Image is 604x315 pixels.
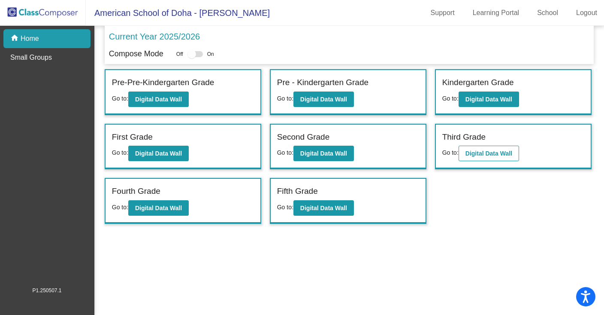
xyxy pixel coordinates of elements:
b: Digital Data Wall [135,205,182,211]
label: Fifth Grade [277,185,318,198]
button: Digital Data Wall [293,146,354,161]
label: Second Grade [277,131,330,144]
p: Compose Mode [109,48,163,60]
button: Digital Data Wall [128,200,189,216]
span: Go to: [442,95,459,102]
label: First Grade [112,131,153,144]
mat-icon: home [10,34,21,44]
span: Go to: [442,149,459,156]
a: Support [424,6,462,20]
b: Digital Data Wall [135,96,182,103]
b: Digital Data Wall [135,150,182,157]
p: Small Groups [10,52,52,63]
button: Digital Data Wall [128,146,189,161]
b: Digital Data Wall [465,96,512,103]
label: Kindergarten Grade [442,76,514,89]
span: American School of Doha - [PERSON_NAME] [86,6,270,20]
span: Go to: [112,95,128,102]
span: Go to: [112,204,128,211]
label: Pre-Pre-Kindergarten Grade [112,76,214,89]
a: Learning Portal [466,6,526,20]
p: Home [21,34,39,44]
label: Fourth Grade [112,185,160,198]
button: Digital Data Wall [459,92,519,107]
button: Digital Data Wall [128,92,189,107]
button: Digital Data Wall [293,200,354,216]
span: Go to: [112,149,128,156]
a: Logout [569,6,604,20]
a: School [530,6,565,20]
span: Go to: [277,95,293,102]
b: Digital Data Wall [300,205,347,211]
span: Go to: [277,149,293,156]
label: Third Grade [442,131,486,144]
b: Digital Data Wall [300,96,347,103]
b: Digital Data Wall [300,150,347,157]
button: Digital Data Wall [293,92,354,107]
b: Digital Data Wall [465,150,512,157]
span: Off [176,50,183,58]
span: On [207,50,214,58]
span: Go to: [277,204,293,211]
label: Pre - Kindergarten Grade [277,76,368,89]
p: Current Year 2025/2026 [109,30,200,43]
button: Digital Data Wall [459,146,519,161]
